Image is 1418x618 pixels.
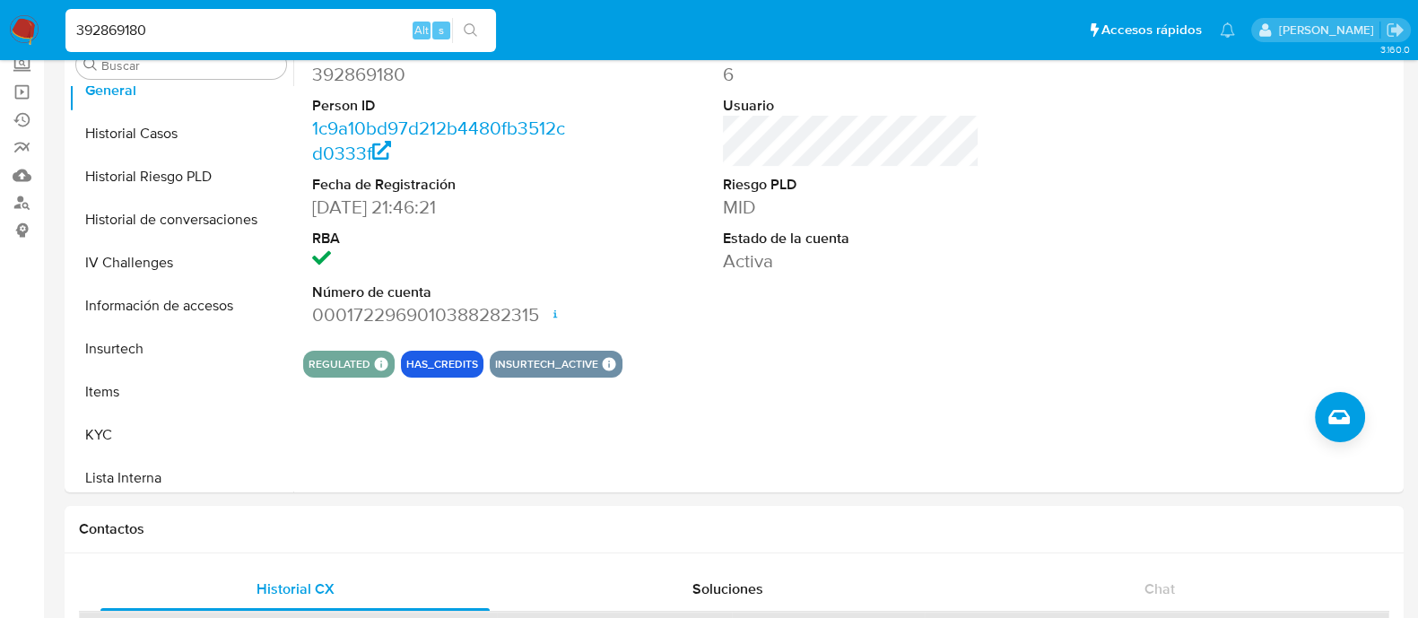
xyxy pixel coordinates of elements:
a: 1c9a10bd97d212b4480fb3512cd0333f [312,115,565,166]
dt: Riesgo PLD [723,175,979,195]
button: IV Challenges [69,241,293,284]
button: Insurtech [69,327,293,370]
span: Alt [414,22,429,39]
span: Chat [1144,579,1175,599]
span: Historial CX [257,579,335,599]
dt: RBA [312,229,569,248]
span: Soluciones [692,579,763,599]
a: Notificaciones [1220,22,1235,38]
input: Buscar usuario o caso... [65,19,496,42]
dd: MID [723,195,979,220]
span: 3.160.0 [1379,42,1409,57]
dt: Person ID [312,96,569,116]
a: Salir [1386,21,1405,39]
dt: Usuario [723,96,979,116]
dd: 392869180 [312,62,569,87]
button: General [69,69,293,112]
button: search-icon [452,18,489,43]
button: Lista Interna [69,457,293,500]
button: Buscar [83,57,98,72]
dt: Fecha de Registración [312,175,569,195]
span: Accesos rápidos [1101,21,1202,39]
button: Historial de conversaciones [69,198,293,241]
p: anamaria.arriagasanchez@mercadolibre.com.mx [1278,22,1379,39]
dd: 6 [723,62,979,87]
button: Historial Casos [69,112,293,155]
h1: Contactos [79,520,1389,538]
dt: Estado de la cuenta [723,229,979,248]
button: Items [69,370,293,413]
button: Información de accesos [69,284,293,327]
button: KYC [69,413,293,457]
dd: 0001722969010388282315 [312,302,569,327]
span: s [439,22,444,39]
input: Buscar [101,57,279,74]
dt: Número de cuenta [312,283,569,302]
button: Historial Riesgo PLD [69,155,293,198]
dd: Activa [723,248,979,274]
dd: [DATE] 21:46:21 [312,195,569,220]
